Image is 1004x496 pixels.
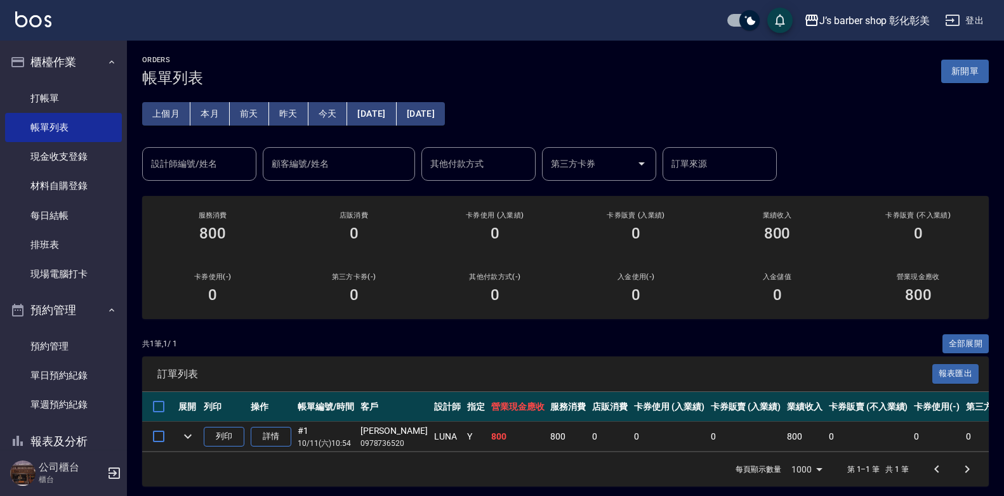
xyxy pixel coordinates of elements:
h3: 0 [350,225,359,242]
h2: 第三方卡券(-) [298,273,409,281]
h3: 0 [914,225,923,242]
h2: 入金使用(-) [581,273,691,281]
td: 0 [911,422,963,452]
h3: 帳單列表 [142,69,203,87]
button: [DATE] [347,102,396,126]
td: 0 [826,422,911,452]
button: 前天 [230,102,269,126]
h3: 服務消費 [157,211,268,219]
h2: 卡券販賣 (入業績) [581,211,691,219]
button: J’s barber shop 彰化彰美 [799,8,935,34]
a: 報表匯出 [932,367,979,379]
h2: 其他付款方式(-) [440,273,550,281]
th: 帳單編號/時間 [294,392,357,422]
h3: 0 [350,286,359,304]
th: 展開 [175,392,201,422]
button: 報表及分析 [5,425,122,458]
a: 詳情 [251,427,291,447]
button: 報表匯出 [932,364,979,384]
p: 共 1 筆, 1 / 1 [142,338,177,349]
th: 店販消費 [589,392,631,422]
td: 0 [708,422,784,452]
button: expand row [178,427,197,446]
h2: 營業現金應收 [863,273,974,281]
img: Logo [15,11,51,27]
button: 本月 [190,102,230,126]
td: 800 [547,422,589,452]
td: 0 [589,422,631,452]
h3: 0 [491,286,499,304]
button: 櫃檯作業 [5,46,122,79]
a: 帳單列表 [5,113,122,142]
button: save [767,8,793,33]
h2: 業績收入 [722,211,832,219]
div: J’s barber shop 彰化彰美 [819,13,930,29]
th: 卡券使用 (入業績) [631,392,708,422]
td: 800 [488,422,548,452]
p: 0978736520 [360,438,428,449]
button: Open [631,153,652,174]
th: 營業現金應收 [488,392,548,422]
th: 卡券販賣 (不入業績) [826,392,911,422]
a: 現場電腦打卡 [5,259,122,289]
h3: 800 [764,225,791,242]
button: 登出 [940,9,989,32]
a: 排班表 [5,230,122,259]
h3: 0 [631,286,640,304]
td: #1 [294,422,357,452]
button: 昨天 [269,102,308,126]
button: 新開單 [941,60,989,83]
h2: 入金儲值 [722,273,832,281]
a: 打帳單 [5,84,122,113]
th: 業績收入 [784,392,826,422]
h3: 800 [199,225,226,242]
td: 0 [631,422,708,452]
td: LUNA [431,422,464,452]
a: 單週預約紀錄 [5,390,122,419]
th: 服務消費 [547,392,589,422]
td: Y [464,422,488,452]
a: 現金收支登錄 [5,142,122,171]
p: 10/11 (六) 10:54 [298,438,354,449]
a: 新開單 [941,65,989,77]
th: 卡券使用(-) [911,392,963,422]
h2: 卡券使用(-) [157,273,268,281]
h3: 0 [491,225,499,242]
p: 第 1–1 筆 共 1 筆 [847,464,909,475]
th: 指定 [464,392,488,422]
th: 客戶 [357,392,431,422]
h3: 0 [631,225,640,242]
h2: 卡券販賣 (不入業績) [863,211,974,219]
div: 1000 [786,452,827,486]
h2: 店販消費 [298,211,409,219]
a: 每日結帳 [5,201,122,230]
button: 預約管理 [5,294,122,327]
a: 材料自購登錄 [5,171,122,200]
button: 上個月 [142,102,190,126]
button: 今天 [308,102,348,126]
a: 單日預約紀錄 [5,361,122,390]
h2: ORDERS [142,56,203,64]
h2: 卡券使用 (入業績) [440,211,550,219]
th: 卡券販賣 (入業績) [708,392,784,422]
h5: 公司櫃台 [39,461,103,474]
th: 設計師 [431,392,464,422]
button: 全部展開 [942,334,989,354]
p: 櫃台 [39,474,103,485]
p: 每頁顯示數量 [736,464,781,475]
div: [PERSON_NAME] [360,424,428,438]
h3: 0 [773,286,782,304]
td: 800 [784,422,826,452]
button: 列印 [204,427,244,447]
th: 列印 [201,392,248,422]
a: 預約管理 [5,332,122,361]
span: 訂單列表 [157,368,932,381]
h3: 800 [905,286,932,304]
th: 操作 [248,392,294,422]
img: Person [10,460,36,486]
h3: 0 [208,286,217,304]
button: [DATE] [397,102,445,126]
